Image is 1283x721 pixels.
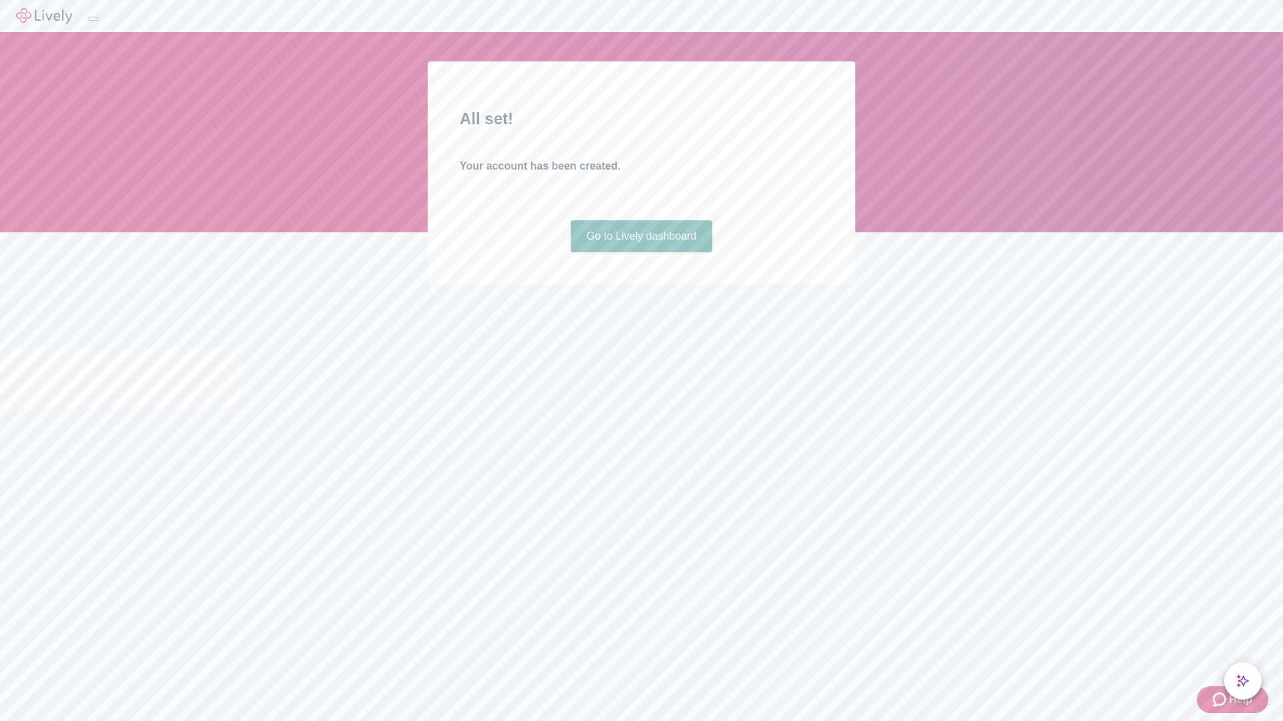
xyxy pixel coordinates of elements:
[16,8,72,24] img: Lively
[88,17,99,21] button: Log out
[1213,692,1229,708] svg: Zendesk support icon
[571,220,713,252] a: Go to Lively dashboard
[1236,674,1250,688] svg: Lively AI Assistant
[460,158,823,174] h4: Your account has been created.
[1229,692,1252,708] span: Help
[460,107,823,131] h2: All set!
[1224,662,1262,700] button: chat
[1197,686,1268,713] button: Zendesk support iconHelp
